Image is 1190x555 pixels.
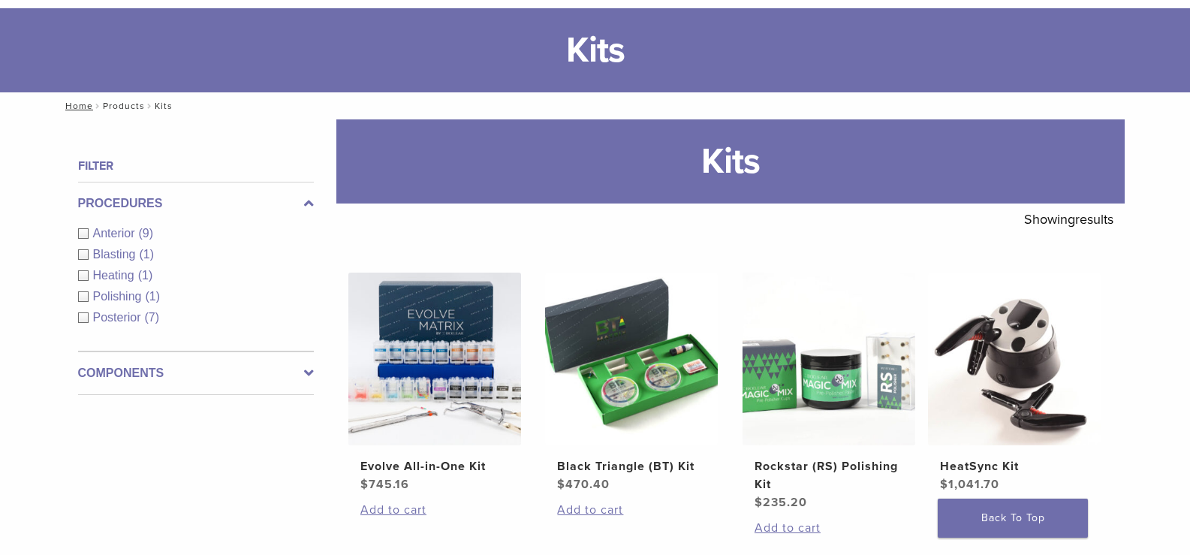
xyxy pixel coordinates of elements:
span: (9) [139,227,154,240]
a: Rockstar (RS) Polishing KitRockstar (RS) Polishing Kit $235.20 [742,273,917,511]
a: Evolve All-in-One KitEvolve All-in-One Kit $745.16 [348,273,523,493]
h2: HeatSync Kit [940,457,1089,475]
span: Anterior [93,227,139,240]
h4: Filter [78,157,314,175]
a: Add to cart: “Evolve All-in-One Kit” [360,501,509,519]
span: Posterior [93,311,145,324]
span: $ [755,495,763,510]
span: (1) [139,248,154,261]
bdi: 235.20 [755,495,807,510]
span: $ [940,477,948,492]
h2: Black Triangle (BT) Kit [557,457,706,475]
a: Add to cart: “Black Triangle (BT) Kit” [557,501,706,519]
img: Rockstar (RS) Polishing Kit [743,273,915,445]
bdi: 1,041.70 [940,477,999,492]
span: Polishing [93,290,146,303]
a: Add to cart: “Rockstar (RS) Polishing Kit” [755,519,903,537]
a: Back To Top [938,499,1088,538]
img: Evolve All-in-One Kit [348,273,521,445]
img: HeatSync Kit [928,273,1101,445]
a: Home [61,101,93,111]
h2: Evolve All-in-One Kit [360,457,509,475]
span: (7) [145,311,160,324]
a: Black Triangle (BT) KitBlack Triangle (BT) Kit $470.40 [544,273,719,493]
label: Components [78,364,314,382]
img: Black Triangle (BT) Kit [545,273,718,445]
span: $ [360,477,369,492]
h1: Kits [336,119,1125,204]
span: $ [557,477,565,492]
span: / [145,102,155,110]
a: HeatSync KitHeatSync Kit $1,041.70 [927,273,1102,493]
nav: Kits [55,92,1136,119]
h2: Rockstar (RS) Polishing Kit [755,457,903,493]
label: Procedures [78,195,314,213]
span: (1) [145,290,160,303]
span: Heating [93,269,138,282]
a: Products [103,101,145,111]
span: / [93,102,103,110]
bdi: 745.16 [360,477,409,492]
bdi: 470.40 [557,477,610,492]
span: (1) [138,269,153,282]
span: Blasting [93,248,140,261]
p: Showing results [1024,204,1113,235]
